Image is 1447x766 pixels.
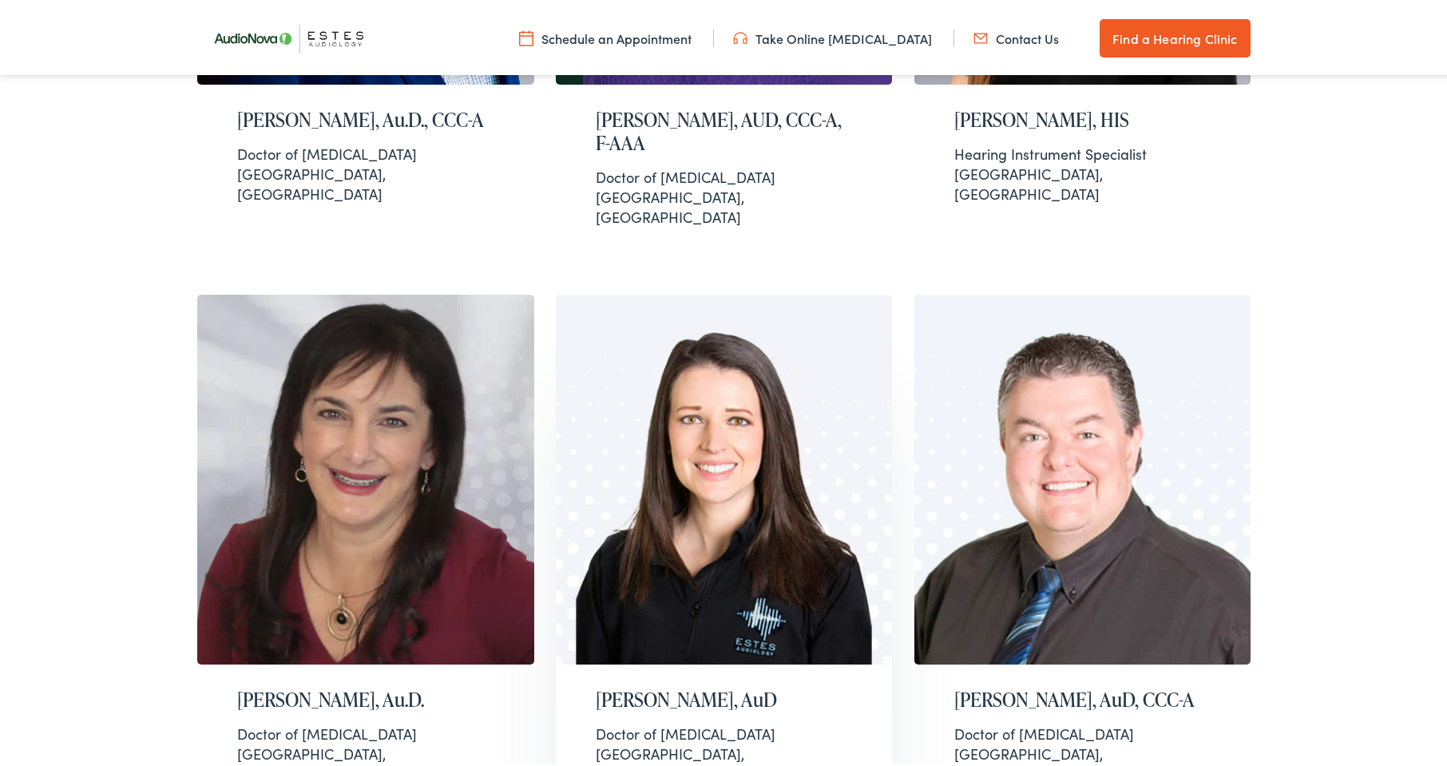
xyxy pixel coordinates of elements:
h2: [PERSON_NAME], Au.D. [237,685,494,708]
div: [GEOGRAPHIC_DATA], [GEOGRAPHIC_DATA] [954,141,1211,201]
a: Take Online [MEDICAL_DATA] [733,26,932,44]
img: utility icon [733,26,747,44]
h2: [PERSON_NAME], AUD, CCC-A, F-AAA [596,105,853,152]
img: utility icon [973,26,988,44]
div: Doctor of [MEDICAL_DATA] [596,720,853,740]
div: Hearing Instrument Specialist [954,141,1211,161]
div: [GEOGRAPHIC_DATA], [GEOGRAPHIC_DATA] [237,141,494,201]
img: utility icon [519,26,533,44]
a: Contact Us [973,26,1059,44]
a: Find a Hearing Clinic [1100,16,1250,54]
h2: [PERSON_NAME], HIS [954,105,1211,129]
h2: [PERSON_NAME], AuD [596,685,853,708]
div: Doctor of [MEDICAL_DATA] [596,164,853,184]
div: [GEOGRAPHIC_DATA], [GEOGRAPHIC_DATA] [596,164,853,224]
div: Doctor of [MEDICAL_DATA] [237,720,494,740]
div: Doctor of [MEDICAL_DATA] [237,141,494,161]
h2: [PERSON_NAME], AuD, CCC-A [954,685,1211,708]
a: Schedule an Appointment [519,26,692,44]
h2: [PERSON_NAME], Au.D., CCC-A [237,105,494,129]
div: Doctor of [MEDICAL_DATA] [954,720,1211,740]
